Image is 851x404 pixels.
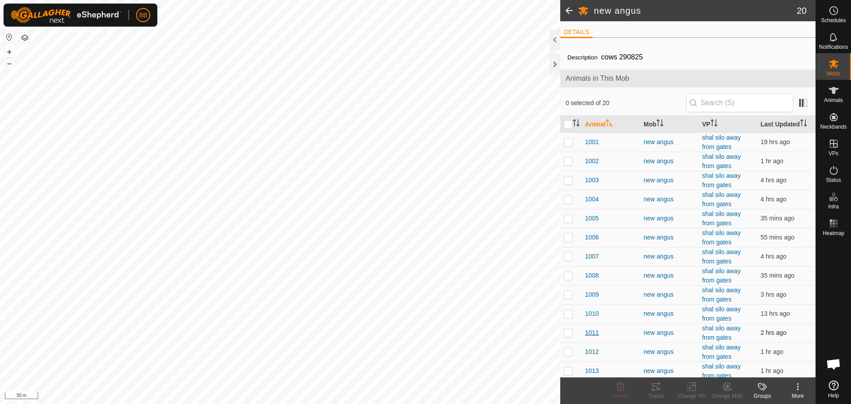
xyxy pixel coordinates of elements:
span: Animals in This Mob [566,73,810,84]
span: Notifications [819,44,848,50]
div: new angus [644,366,695,376]
span: 1002 [585,157,599,166]
div: new angus [644,157,695,166]
span: Animals [824,98,843,103]
th: Last Updated [757,116,816,133]
span: 20 [797,4,807,17]
img: Gallagher Logo [11,7,121,23]
span: 26 Sept 2025, 7:41 pm [761,234,794,241]
div: Change Mob [709,392,745,400]
th: Animal [582,116,640,133]
input: Search (S) [686,94,793,112]
p-sorticon: Activate to sort [710,121,718,128]
div: Groups [745,392,780,400]
div: Tracks [638,392,674,400]
span: Mobs [827,71,840,76]
span: 26 Sept 2025, 8:01 pm [761,215,794,222]
span: BB [139,11,148,20]
span: VPs [828,151,838,156]
a: shal silo away from gates [702,267,741,284]
p-sorticon: Activate to sort [573,121,580,128]
span: 1004 [585,195,599,204]
div: new angus [644,290,695,299]
span: Delete [613,393,628,399]
div: new angus [644,176,695,185]
button: Map Layers [20,32,30,43]
div: Change VP [674,392,709,400]
p-sorticon: Activate to sort [800,121,807,128]
a: shal silo away from gates [702,344,741,360]
button: + [4,47,15,57]
div: new angus [644,214,695,223]
th: VP [699,116,757,133]
span: 26 Sept 2025, 3:41 pm [761,253,786,260]
a: Privacy Policy [245,392,278,400]
a: Contact Us [289,392,315,400]
span: 1001 [585,137,599,147]
div: new angus [644,328,695,337]
span: 26 Sept 2025, 6:01 pm [761,329,786,336]
span: 1013 [585,366,599,376]
div: new angus [644,195,695,204]
span: 26 Sept 2025, 6:41 pm [761,157,783,165]
div: new angus [644,271,695,280]
span: 26 Sept 2025, 5:11 pm [761,291,786,298]
label: Description [567,54,597,61]
th: Mob [640,116,699,133]
a: shal silo away from gates [702,191,741,208]
span: cows 290825 [597,50,646,64]
span: 26 Sept 2025, 7:11 pm [761,348,783,355]
span: 1008 [585,271,599,280]
h2: new angus [594,5,797,16]
a: shal silo away from gates [702,210,741,227]
span: 1003 [585,176,599,185]
a: shal silo away from gates [702,248,741,265]
p-sorticon: Activate to sort [606,121,613,128]
button: Reset Map [4,32,15,43]
span: Status [826,177,841,183]
span: 26 Sept 2025, 6:51 am [761,310,790,317]
a: shal silo away from gates [702,153,741,169]
a: shal silo away from gates [702,363,741,379]
span: Infra [828,204,839,209]
p-sorticon: Activate to sort [656,121,664,128]
li: DETAILS [560,27,593,38]
div: More [780,392,816,400]
span: Neckbands [820,124,847,129]
span: 26 Sept 2025, 1:01 am [761,138,790,145]
div: Open chat [820,351,847,377]
a: shal silo away from gates [702,286,741,303]
span: 26 Sept 2025, 4:11 pm [761,196,786,203]
span: Heatmap [823,231,844,236]
a: shal silo away from gates [702,134,741,150]
span: 0 selected of 20 [566,98,686,108]
span: 26 Sept 2025, 8:01 pm [761,272,794,279]
span: 1010 [585,309,599,318]
span: 1005 [585,214,599,223]
div: new angus [644,233,695,242]
a: shal silo away from gates [702,229,741,246]
span: 26 Sept 2025, 7:21 pm [761,367,783,374]
a: Help [816,377,851,402]
div: new angus [644,347,695,357]
div: new angus [644,309,695,318]
div: new angus [644,137,695,147]
span: Help [828,393,839,398]
span: 1009 [585,290,599,299]
span: 1011 [585,328,599,337]
button: – [4,58,15,69]
a: shal silo away from gates [702,325,741,341]
span: 1012 [585,347,599,357]
a: shal silo away from gates [702,172,741,188]
span: 1007 [585,252,599,261]
a: shal silo away from gates [702,306,741,322]
div: new angus [644,252,695,261]
span: 26 Sept 2025, 4:32 pm [761,177,786,184]
span: 1006 [585,233,599,242]
span: Schedules [821,18,846,23]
